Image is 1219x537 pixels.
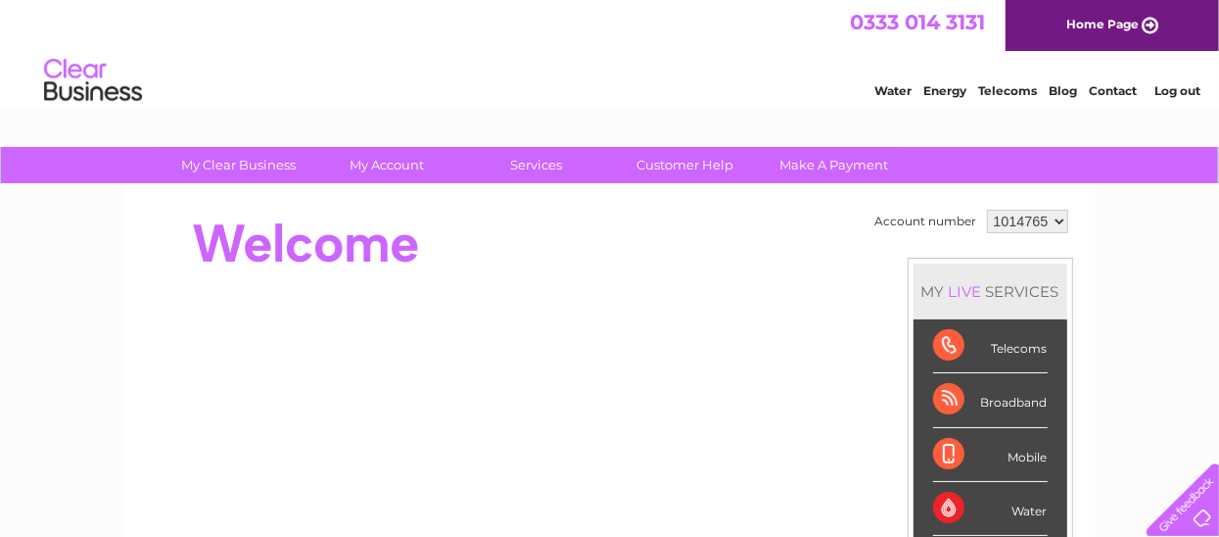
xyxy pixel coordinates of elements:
td: Account number [870,205,982,238]
div: Broadband [933,373,1048,427]
div: LIVE [945,282,986,301]
div: Water [933,482,1048,536]
img: logo.png [43,51,143,111]
div: Telecoms [933,319,1048,373]
a: My Clear Business [158,147,319,183]
a: Energy [923,83,966,98]
div: Clear Business is a trading name of Verastar Limited (registered in [GEOGRAPHIC_DATA] No. 3667643... [148,11,1073,95]
a: Contact [1089,83,1137,98]
a: Water [874,83,912,98]
a: Customer Help [604,147,766,183]
a: 0333 014 3131 [850,10,985,34]
a: Log out [1154,83,1200,98]
a: Make A Payment [753,147,914,183]
a: Services [455,147,617,183]
div: Mobile [933,428,1048,482]
div: MY SERVICES [914,264,1067,319]
a: Blog [1049,83,1077,98]
a: My Account [306,147,468,183]
a: Telecoms [978,83,1037,98]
